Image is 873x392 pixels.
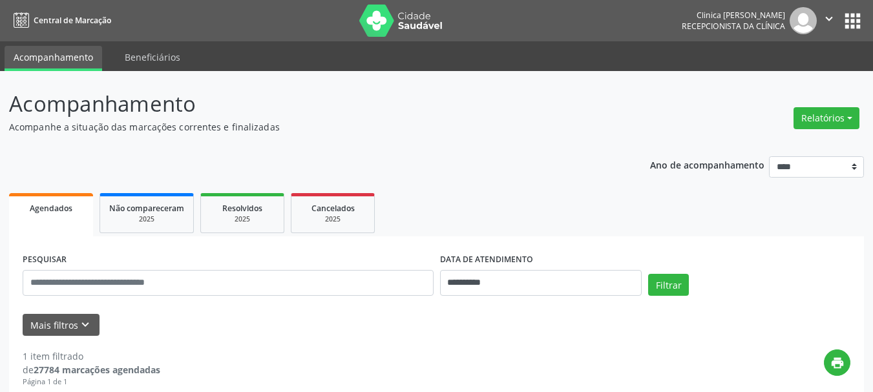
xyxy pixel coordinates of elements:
span: Não compareceram [109,203,184,214]
button:  [817,7,841,34]
div: Clinica [PERSON_NAME] [682,10,785,21]
span: Agendados [30,203,72,214]
span: Recepcionista da clínica [682,21,785,32]
div: 1 item filtrado [23,349,160,363]
span: Central de Marcação [34,15,111,26]
p: Ano de acompanhamento [650,156,764,172]
i: print [830,356,845,370]
button: print [824,349,850,376]
button: apps [841,10,864,32]
div: 2025 [210,214,275,224]
button: Relatórios [794,107,859,129]
img: img [790,7,817,34]
p: Acompanhe a situação das marcações correntes e finalizadas [9,120,607,134]
div: Página 1 de 1 [23,377,160,387]
a: Beneficiários [116,46,189,68]
strong: 27784 marcações agendadas [34,364,160,376]
button: Filtrar [648,274,689,296]
label: DATA DE ATENDIMENTO [440,250,533,270]
span: Cancelados [311,203,355,214]
a: Acompanhamento [5,46,102,71]
button: Mais filtroskeyboard_arrow_down [23,314,100,336]
div: de [23,363,160,377]
i: keyboard_arrow_down [78,318,92,332]
p: Acompanhamento [9,88,607,120]
i:  [822,12,836,26]
div: 2025 [300,214,365,224]
label: PESQUISAR [23,250,67,270]
span: Resolvidos [222,203,262,214]
div: 2025 [109,214,184,224]
a: Central de Marcação [9,10,111,31]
